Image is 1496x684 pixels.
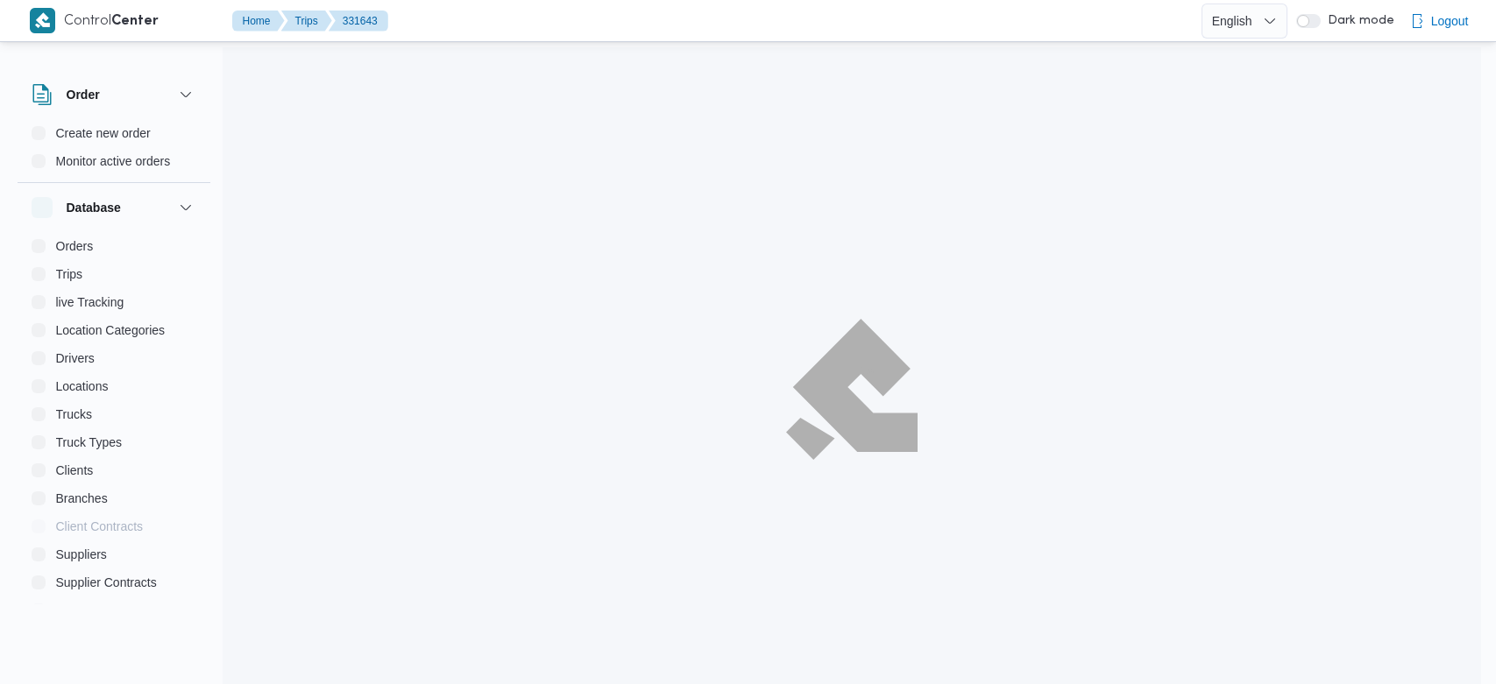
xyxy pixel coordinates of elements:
span: Locations [56,376,109,397]
b: Center [111,15,159,28]
button: Devices [25,596,203,624]
img: ILLA Logo [786,319,918,459]
span: live Tracking [56,292,124,313]
button: Database [32,197,196,218]
button: Trips [25,260,203,288]
span: Drivers [56,348,95,369]
button: Orders [25,232,203,260]
button: Supplier Contracts [25,568,203,596]
span: Clients [56,460,94,481]
span: Monitor active orders [56,151,171,172]
div: Order [18,119,210,182]
button: Home [232,11,285,32]
span: Truck Types [56,432,122,453]
span: Orders [56,236,94,257]
span: Suppliers [56,544,107,565]
span: Trucks [56,404,92,425]
span: Devices [56,600,100,621]
span: Location Categories [56,320,166,341]
button: Locations [25,372,203,400]
span: Logout [1431,11,1469,32]
button: Monitor active orders [25,147,203,175]
span: Branches [56,488,108,509]
button: 331643 [329,11,388,32]
span: Trips [56,264,83,285]
button: Logout [1403,4,1476,39]
button: Order [32,84,196,105]
button: live Tracking [25,288,203,316]
button: Location Categories [25,316,203,344]
div: Database [18,232,210,611]
button: Truck Types [25,428,203,456]
h3: Order [67,84,100,105]
button: Suppliers [25,540,203,568]
button: Trips [281,11,332,32]
button: Clients [25,456,203,484]
span: Create new order [56,123,151,144]
span: Dark mode [1321,14,1394,28]
button: Client Contracts [25,512,203,540]
h3: Database [67,197,121,218]
button: Branches [25,484,203,512]
img: X8yXhbKr1z7QwAAAABJRU5ErkJggg== [30,8,55,33]
button: Drivers [25,344,203,372]
button: Create new order [25,119,203,147]
button: Trucks [25,400,203,428]
span: Supplier Contracts [56,572,157,593]
span: Client Contracts [56,516,144,537]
